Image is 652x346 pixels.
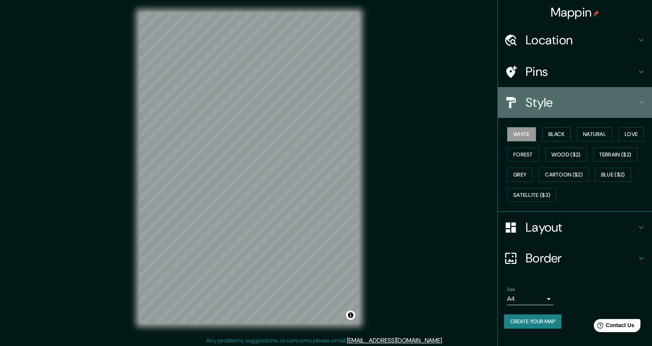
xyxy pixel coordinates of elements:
button: Cartoon ($2) [539,168,589,182]
button: Love [618,127,644,141]
iframe: Help widget launcher [583,316,644,338]
canvas: Map [139,12,359,324]
button: Natural [577,127,612,141]
a: [EMAIL_ADDRESS][DOMAIN_NAME] [347,336,442,344]
button: Create your map [504,314,561,329]
h4: Style [526,95,637,110]
button: Blue ($2) [595,168,631,182]
button: Forest [507,148,539,162]
button: Wood ($2) [545,148,587,162]
button: White [507,127,536,141]
button: Satellite ($3) [507,188,556,202]
h4: Pins [526,64,637,79]
button: Toggle attribution [346,311,355,320]
div: A4 [507,293,553,305]
h4: Location [526,32,637,48]
div: Border [498,243,652,274]
div: Pins [498,56,652,87]
h4: Layout [526,220,637,235]
h4: Border [526,250,637,266]
p: Any problems, suggestions, or concerns please email . [206,336,443,345]
button: Black [542,127,571,141]
div: Location [498,25,652,55]
button: Terrain ($2) [593,148,638,162]
img: pin-icon.png [593,10,599,17]
div: . [443,336,444,345]
button: Grey [507,168,533,182]
div: Layout [498,212,652,243]
div: Style [498,87,652,118]
h4: Mappin [551,5,600,20]
label: Size [507,286,515,293]
div: . [444,336,446,345]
